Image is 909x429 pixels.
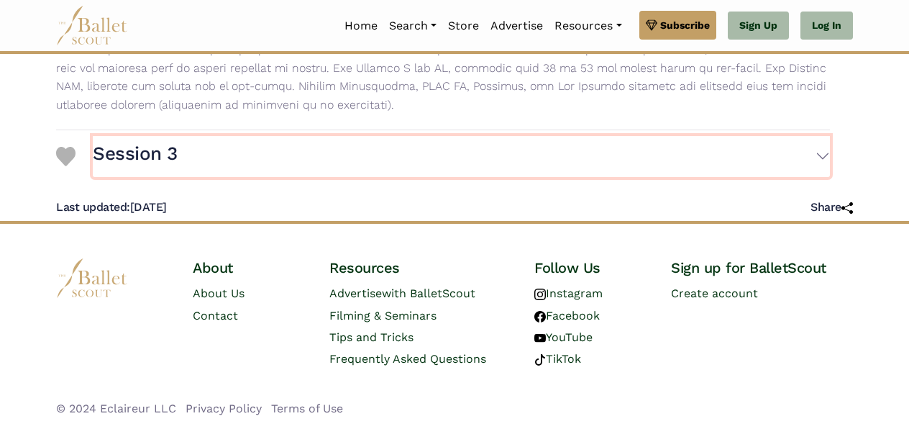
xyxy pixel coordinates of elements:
[534,311,546,322] img: facebook logo
[329,330,414,344] a: Tips and Tricks
[549,11,627,41] a: Resources
[671,286,758,300] a: Create account
[639,11,716,40] a: Subscribe
[56,200,167,215] h5: [DATE]
[271,402,343,415] a: Terms of Use
[93,136,830,178] button: Session 3
[646,17,657,33] img: gem.svg
[442,11,485,41] a: Store
[329,352,486,366] a: Frequently Asked Questions
[534,354,546,366] img: tiktok logo
[193,309,238,322] a: Contact
[56,258,128,298] img: logo
[671,258,853,277] h4: Sign up for BalletScout
[329,258,511,277] h4: Resources
[339,11,383,41] a: Home
[56,399,176,418] li: © 2024 Eclaireur LLC
[534,258,648,277] h4: Follow Us
[534,333,546,344] img: youtube logo
[534,286,603,300] a: Instagram
[186,402,262,415] a: Privacy Policy
[534,309,600,322] a: Facebook
[193,258,306,277] h4: About
[534,330,593,344] a: YouTube
[329,309,437,322] a: Filming & Seminars
[383,11,442,41] a: Search
[193,286,245,300] a: About Us
[728,12,789,40] a: Sign Up
[56,200,130,214] span: Last updated:
[660,17,710,33] span: Subscribe
[810,200,853,215] h5: Share
[534,289,546,300] img: instagram logo
[800,12,853,40] a: Log In
[485,11,549,41] a: Advertise
[56,147,76,166] img: Heart
[329,286,475,300] a: Advertisewith BalletScout
[382,286,475,300] span: with BalletScout
[93,142,178,166] h3: Session 3
[534,352,581,366] a: TikTok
